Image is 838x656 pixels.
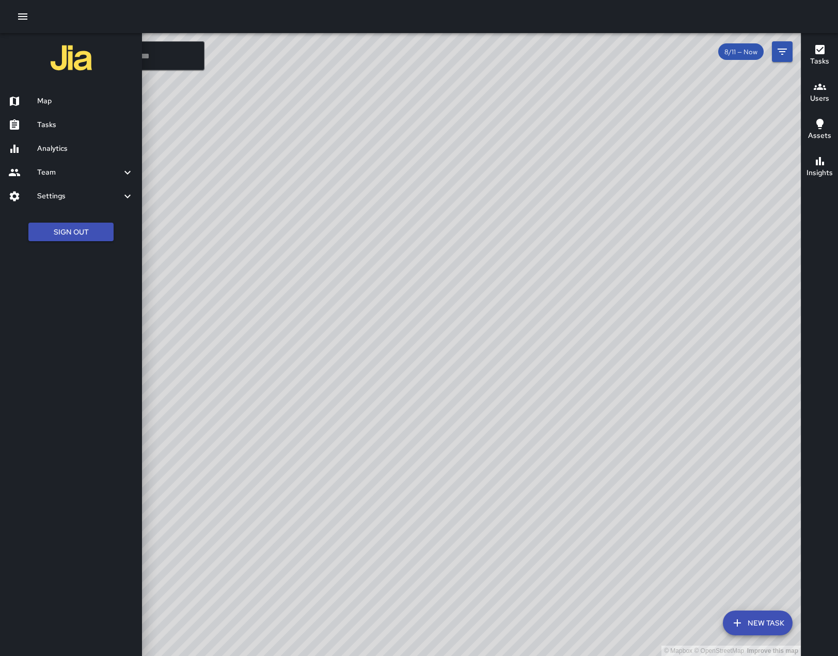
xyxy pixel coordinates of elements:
[37,119,134,131] h6: Tasks
[37,96,134,107] h6: Map
[810,56,829,67] h6: Tasks
[723,611,793,635] button: New Task
[37,143,134,154] h6: Analytics
[808,130,831,142] h6: Assets
[51,37,92,79] img: jia-logo
[807,167,833,179] h6: Insights
[28,223,114,242] button: Sign Out
[37,191,121,202] h6: Settings
[810,93,829,104] h6: Users
[37,167,121,178] h6: Team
